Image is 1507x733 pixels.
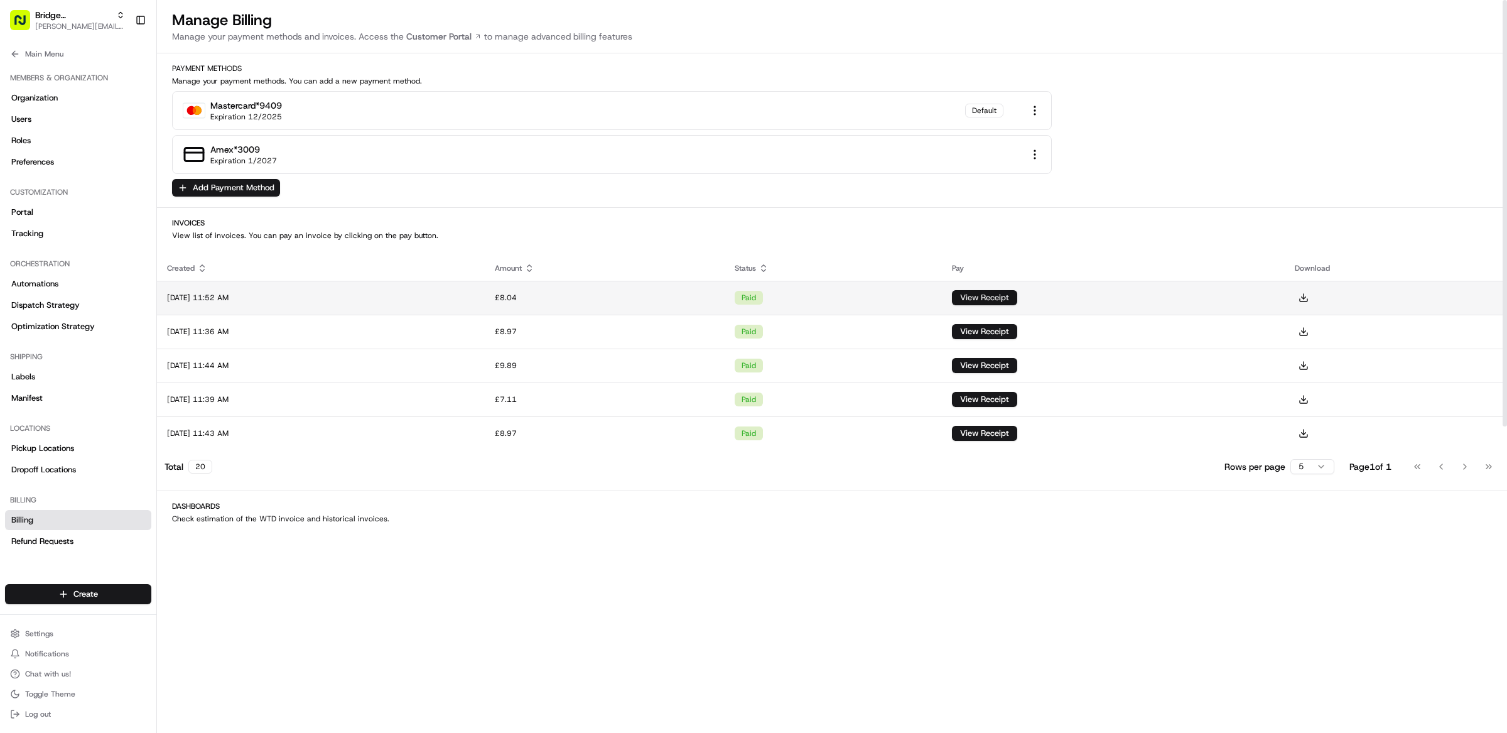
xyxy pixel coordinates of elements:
[43,133,159,143] div: We're available if you need us!
[5,510,151,530] a: Billing
[5,665,151,683] button: Chat with us!
[165,460,212,474] div: Total
[172,514,1492,524] p: Check estimation of the WTD invoice and historical invoices.
[11,536,73,547] span: Refund Requests
[5,131,151,151] a: Roles
[735,359,763,372] div: paid
[11,514,33,526] span: Billing
[5,45,151,63] button: Main Menu
[11,92,58,104] span: Organization
[35,21,125,31] button: [PERSON_NAME][EMAIL_ADDRESS][DOMAIN_NAME]
[25,182,96,195] span: Knowledge Base
[172,179,280,197] button: Add Payment Method
[952,392,1017,407] button: View Receipt
[5,109,151,129] a: Users
[73,589,98,600] span: Create
[495,428,715,438] div: £8.97
[157,416,485,450] td: [DATE] 11:43 AM
[172,76,1492,86] p: Manage your payment methods. You can add a new payment method.
[952,324,1017,339] button: View Receipt
[495,361,715,371] div: £9.89
[35,9,111,21] button: Bridge [PERSON_NAME] Shopify
[952,358,1017,373] button: View Receipt
[5,347,151,367] div: Shipping
[5,224,151,244] a: Tracking
[101,177,207,200] a: 💻API Documentation
[5,460,151,480] a: Dropoff Locations
[11,393,43,404] span: Manifest
[13,120,35,143] img: 1736555255976-a54dd68f-1ca7-489b-9aae-adbdc363a1c4
[5,625,151,643] button: Settings
[495,394,715,405] div: £7.11
[5,202,151,222] a: Portal
[11,207,33,218] span: Portal
[13,13,38,38] img: Nash
[172,30,1492,43] p: Manage your payment methods and invoices. Access the to manage advanced billing features
[43,120,206,133] div: Start new chat
[106,183,116,193] div: 💻
[404,30,484,43] a: Customer Portal
[157,383,485,416] td: [DATE] 11:39 AM
[119,182,202,195] span: API Documentation
[13,50,229,70] p: Welcome 👋
[5,68,151,88] div: Members & Organization
[5,438,151,459] a: Pickup Locations
[157,315,485,349] td: [DATE] 11:36 AM
[210,156,277,166] div: Expiration 1/2027
[188,460,212,474] div: 20
[1295,263,1497,273] div: Download
[11,300,80,311] span: Dispatch Strategy
[735,263,932,273] div: Status
[5,685,151,703] button: Toggle Theme
[5,705,151,723] button: Log out
[11,464,76,475] span: Dropoff Locations
[25,669,71,679] span: Chat with us!
[210,143,260,156] div: amex *3009
[1224,460,1285,473] p: Rows per page
[13,183,23,193] div: 📗
[213,124,229,139] button: Start new chat
[952,426,1017,441] button: View Receipt
[5,367,151,387] a: Labels
[5,531,151,551] a: Refund Requests
[5,295,151,315] a: Dispatch Strategy
[210,99,282,112] div: mastercard *9409
[172,231,1492,241] p: View list of invoices. You can pay an invoice by clicking on the pay button.
[495,263,715,273] div: Amount
[25,629,53,639] span: Settings
[495,327,715,337] div: £8.97
[11,156,54,168] span: Preferences
[172,218,1492,228] h2: Invoices
[25,689,75,699] span: Toggle Theme
[495,293,715,303] div: £8.04
[5,490,151,510] div: Billing
[25,49,63,59] span: Main Menu
[11,114,31,125] span: Users
[89,212,152,222] a: Powered byPylon
[25,709,51,719] span: Log out
[11,443,74,454] span: Pickup Locations
[157,281,485,315] td: [DATE] 11:52 AM
[952,263,1275,273] div: Pay
[5,418,151,438] div: Locations
[25,649,69,659] span: Notifications
[33,81,207,94] input: Clear
[5,254,151,274] div: Orchestration
[5,274,151,294] a: Automations
[172,10,1492,30] h1: Manage Billing
[952,290,1017,305] button: View Receipt
[172,501,1492,511] h2: Dashboards
[8,177,101,200] a: 📗Knowledge Base
[1349,460,1391,473] div: Page 1 of 1
[5,88,151,108] a: Organization
[735,291,763,305] div: paid
[167,263,475,273] div: Created
[965,104,1003,117] div: Default
[210,112,282,122] div: Expiration 12/2025
[735,426,763,440] div: paid
[5,388,151,408] a: Manifest
[735,393,763,406] div: paid
[5,182,151,202] div: Customization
